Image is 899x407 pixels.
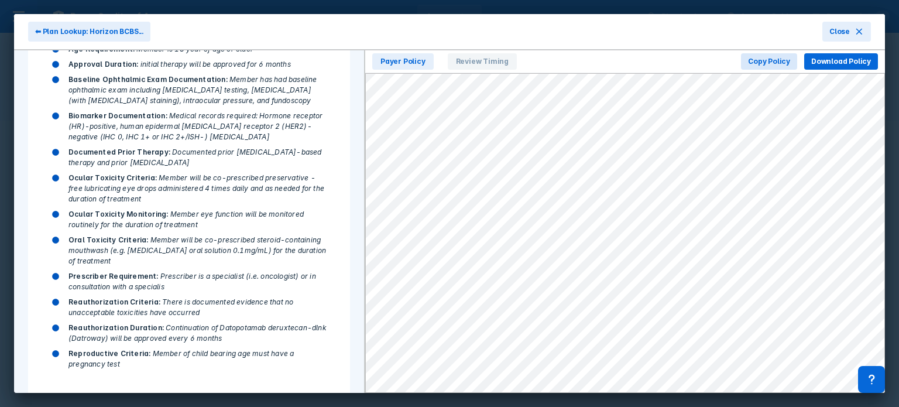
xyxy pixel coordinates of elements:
[741,53,797,70] button: Copy Policy
[68,235,326,265] span: Member will be co-prescribed steroid-containing mouthwash (e.g. [MEDICAL_DATA] oral solution 0.1m...
[822,22,871,42] button: Close
[68,272,316,291] span: Prescriber is a specialist (i.e. oncologist) or in consultation with a specialis
[68,75,228,84] span: Baseline Ophthalmic Exam Documentation :
[372,53,434,70] span: Payer Policy
[858,366,885,393] div: Contact Support
[68,60,139,69] span: Approval Duration :
[811,56,871,67] span: Download Policy
[68,349,150,358] span: Reproductive Criteria :
[68,111,322,141] span: Medical records required: Hormone receptor (HR)-positive, human epidermal [MEDICAL_DATA] receptor...
[35,26,143,37] span: ⬅ Plan Lookup: Horizon BCBS...
[68,235,149,244] span: Oral Toxicity Criteria :
[68,210,304,229] span: Member eye function will be monitored routinely for the duration of treatment
[140,60,291,69] span: initial therapy will be approved for 6 months
[68,111,167,120] span: Biomarker Documentation :
[68,148,170,156] span: Documented Prior Therapy :
[804,53,878,70] button: Download Policy
[68,323,164,332] span: Reauthorization Duration :
[68,173,324,203] span: Member will be co-prescribed preservative -free lubricating eye drops administered 4 times daily ...
[748,56,790,67] span: Copy Policy
[68,75,317,105] span: Member has had baseline ophthalmic exam including [MEDICAL_DATA] testing, [MEDICAL_DATA] (with [M...
[68,297,293,317] span: There is documented evidence that no unacceptable toxicities have occurred
[68,173,157,182] span: Ocular Toxicity Criteria :
[28,22,150,42] button: ⬅ Plan Lookup: Horizon BCBS...
[804,54,878,66] a: Download Policy
[68,148,322,167] span: Documented prior [MEDICAL_DATA]-based therapy and prior [MEDICAL_DATA]
[68,272,159,281] span: Prescriber Requirement :
[448,53,517,70] span: Review Timing
[68,323,327,343] span: Continuation of Datopotamab deruxtecan-dlnk (Datroway) will be approved every 6 months
[68,297,160,306] span: Reauthorization Criteria :
[68,349,294,368] span: Member of child bearing age must have a pregnancy test
[68,210,168,218] span: Ocular Toxicity Monitoring :
[829,26,850,37] span: Close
